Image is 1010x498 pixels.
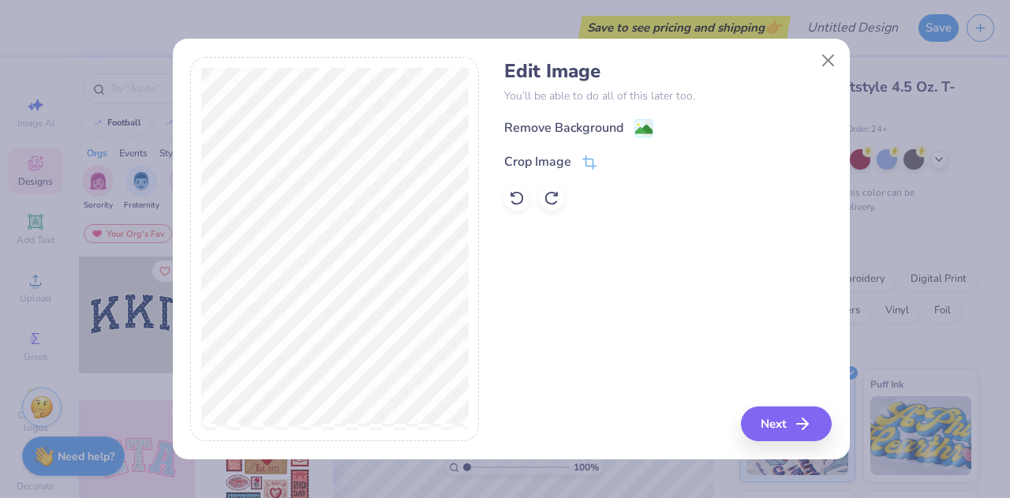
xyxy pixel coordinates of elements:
[741,406,832,441] button: Next
[504,152,571,171] div: Crop Image
[504,88,832,104] p: You’ll be able to do all of this later too.
[813,46,843,76] button: Close
[504,60,832,83] h4: Edit Image
[504,118,623,137] div: Remove Background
